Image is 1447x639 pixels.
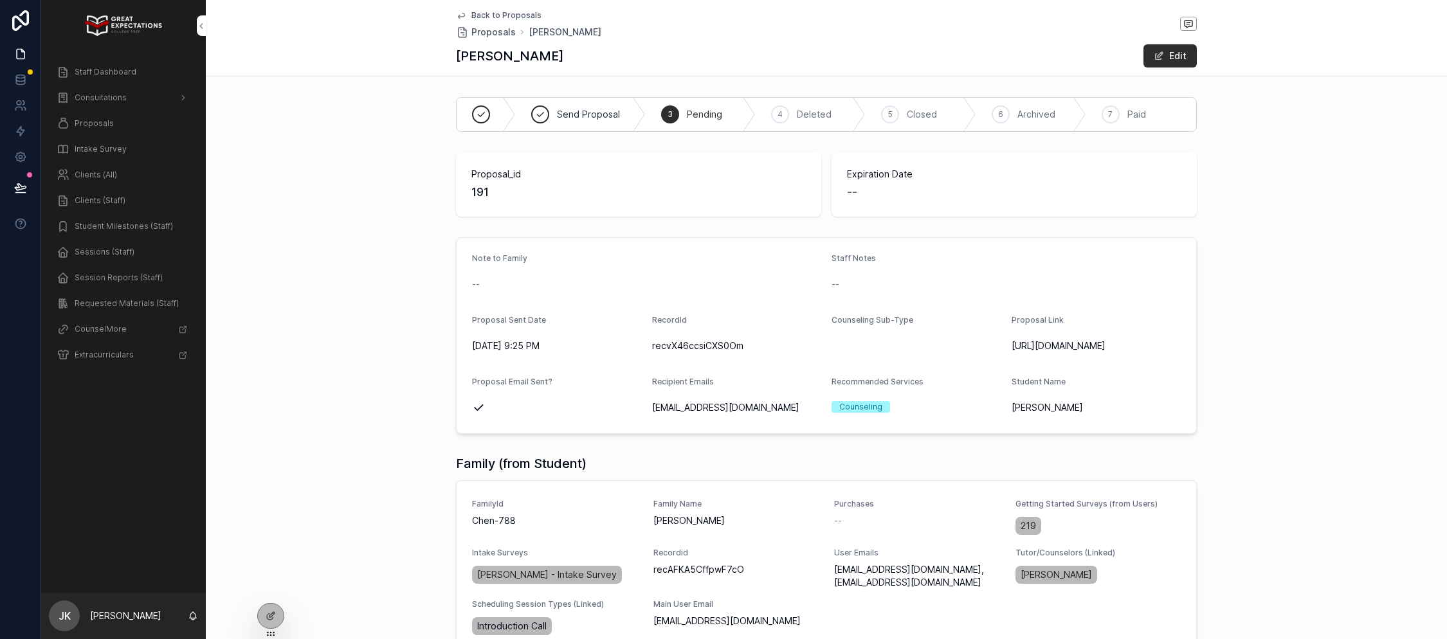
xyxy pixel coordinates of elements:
span: Student Milestones (Staff) [75,221,173,231]
span: 4 [778,109,783,120]
span: -- [847,183,857,201]
span: -- [832,278,839,291]
span: Recordid [653,548,819,558]
a: Consultations [49,86,198,109]
a: [PERSON_NAME] [529,26,601,39]
span: Closed [907,108,937,121]
span: [URL][DOMAIN_NAME] [1012,339,1181,352]
span: 5 [888,109,893,120]
span: [PERSON_NAME] [1012,401,1181,414]
span: Intake Survey [75,144,127,154]
span: Recommended Services [832,377,924,386]
span: -- [472,278,480,291]
span: Consultations [75,93,127,103]
span: [EMAIL_ADDRESS][DOMAIN_NAME], [EMAIL_ADDRESS][DOMAIN_NAME] [834,563,1000,589]
span: Send Proposal [557,108,620,121]
span: Note to Family [472,253,527,263]
a: Clients (Staff) [49,189,198,212]
span: Purchases [834,499,1000,509]
h1: Family (from Student) [456,455,587,473]
span: recAFKA5CffpwF7cO [653,563,819,576]
span: RecordId [652,315,687,325]
span: Scheduling Session Types (Linked) [472,599,638,609]
span: Clients (All) [75,170,117,180]
span: Tutor/Counselors (Linked) [1015,548,1181,558]
a: Proposals [456,26,516,39]
span: [PERSON_NAME] [653,514,819,527]
span: Staff Dashboard [75,67,136,77]
span: Recipient Emails [652,377,714,386]
span: Main User Email [653,599,819,609]
a: Proposals [49,112,198,135]
img: App logo [85,15,161,36]
a: Session Reports (Staff) [49,266,198,289]
a: Sessions (Staff) [49,240,198,264]
a: Clients (All) [49,163,198,186]
span: Getting Started Surveys (from Users) [1015,499,1181,509]
span: 7 [1108,109,1113,120]
span: Pending [687,108,722,121]
span: Proposal Email Sent? [472,377,552,386]
div: scrollable content [41,51,206,383]
h1: [PERSON_NAME] [456,47,563,65]
span: Introduction Call [477,620,547,633]
span: [EMAIL_ADDRESS][DOMAIN_NAME] [652,401,822,414]
span: Proposal Link [1012,315,1064,325]
a: Back to Proposals [456,10,541,21]
span: CounselMore [75,324,127,334]
a: Intake Survey [49,138,198,161]
span: [PERSON_NAME] - Intake Survey [477,568,617,581]
span: Requested Materials (Staff) [75,298,179,309]
span: Archived [1017,108,1055,121]
a: 219 [1015,517,1041,535]
span: Clients (Staff) [75,195,125,206]
span: [DATE] 9:25 PM [472,339,642,352]
span: [PERSON_NAME] [1021,568,1092,581]
span: [EMAIL_ADDRESS][DOMAIN_NAME] [653,615,819,627]
span: Intake Surveys [472,548,638,558]
span: 6 [998,109,1003,120]
a: Extracurriculars [49,343,198,366]
span: 191 [471,183,806,201]
span: 219 [1021,519,1036,532]
span: Proposal_id [471,168,806,181]
span: recvX46ccsiCXS0Om [652,339,822,352]
span: User Emails [834,548,1000,558]
a: [PERSON_NAME] - Intake Survey [472,566,622,584]
p: [PERSON_NAME] [90,609,161,622]
a: CounselMore [49,318,198,341]
span: Family Name [653,499,819,509]
div: Counseling [839,401,882,413]
span: Proposals [75,118,114,129]
span: Deleted [797,108,832,121]
span: FamilyId [472,499,638,509]
span: Student Name [1012,377,1066,386]
span: Paid [1127,108,1146,121]
span: Back to Proposals [471,10,541,21]
span: Session Reports (Staff) [75,273,163,283]
span: -- [834,514,842,527]
span: Proposals [471,26,516,39]
a: [PERSON_NAME] [1015,566,1097,584]
span: Sessions (Staff) [75,247,134,257]
a: Requested Materials (Staff) [49,292,198,315]
span: Proposal Sent Date [472,315,546,325]
a: Staff Dashboard [49,60,198,84]
span: Expiration Date [847,168,1181,181]
button: Edit [1143,44,1197,67]
span: Staff Notes [832,253,876,263]
span: JK [59,608,71,624]
a: Student Milestones (Staff) [49,215,198,238]
span: Chen-788 [472,514,638,527]
span: Counseling Sub-Type [832,315,913,325]
span: 3 [668,109,673,120]
span: Extracurriculars [75,350,134,360]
